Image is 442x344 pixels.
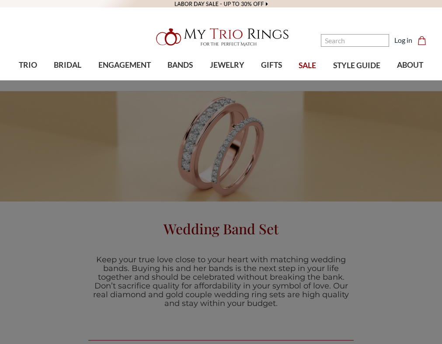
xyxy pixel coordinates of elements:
[19,59,37,71] span: TRIO
[159,51,201,80] a: BANDS
[90,51,159,80] a: ENGAGEMENT
[299,60,316,71] span: SALE
[223,80,231,80] button: submenu toggle
[120,80,129,80] button: submenu toggle
[290,52,324,80] a: SALE
[267,80,276,80] button: submenu toggle
[24,80,32,80] button: submenu toggle
[54,59,81,71] span: BRIDAL
[253,51,290,80] a: GIFTS
[210,59,244,71] span: JEWELRY
[151,23,291,51] img: My Trio Rings
[394,35,412,45] a: Log in
[45,51,90,80] a: BRIDAL
[261,59,282,71] span: GIFTS
[321,34,389,47] input: Search
[167,59,193,71] span: BANDS
[201,51,252,80] a: JEWELRY
[63,80,72,80] button: submenu toggle
[418,35,432,45] a: Cart with 0 items
[418,36,426,45] svg: cart.cart_preview
[324,52,388,80] a: STYLE GUIDE
[10,51,45,80] a: TRIO
[176,80,184,80] button: submenu toggle
[98,59,151,71] span: ENGAGEMENT
[128,23,314,51] a: My Trio Rings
